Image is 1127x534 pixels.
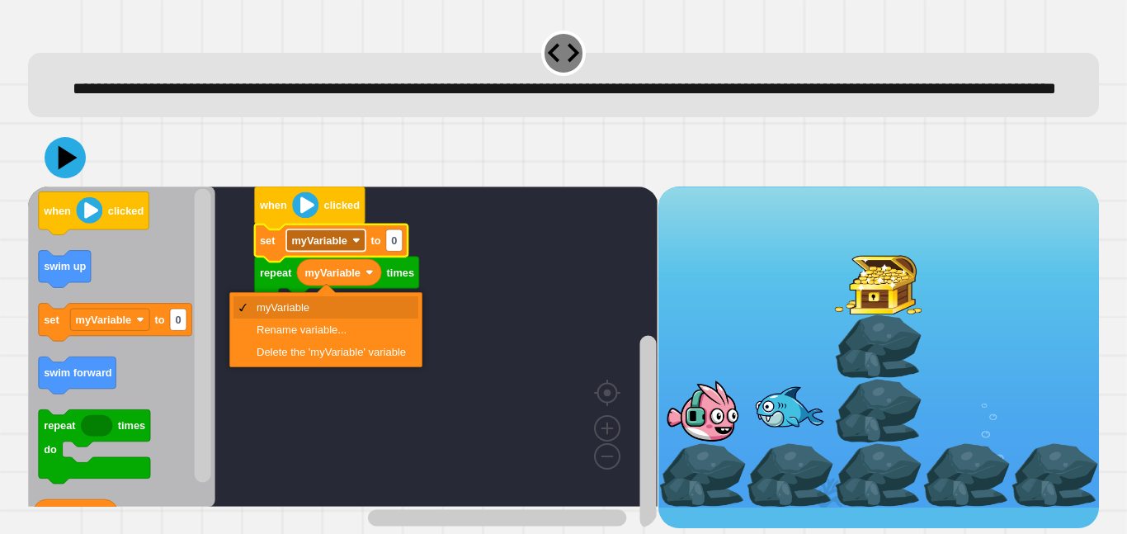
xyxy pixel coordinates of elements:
div: myVariable [257,301,406,314]
text: clicked [108,205,144,217]
text: myVariable [41,507,97,519]
text: clicked [324,199,360,211]
text: times [118,419,145,432]
text: to [155,314,165,326]
text: swim forward [44,366,112,379]
text: when [43,205,71,217]
text: 0 [176,314,182,326]
text: set [260,234,276,247]
text: myVariable [305,267,361,279]
text: repeat [44,419,76,432]
text: do [44,443,57,456]
text: to [371,234,381,247]
text: when [259,199,287,211]
text: times [387,267,414,279]
text: 0 [391,234,397,247]
text: swim up [44,260,86,272]
div: Delete the 'myVariable' variable [257,346,406,358]
text: repeat [260,267,292,279]
text: set [44,314,59,326]
div: Rename variable... [257,324,406,336]
div: Blockly Workspace [28,187,658,528]
text: do [260,290,273,302]
text: myVariable [292,234,348,247]
text: myVariable [76,314,132,326]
